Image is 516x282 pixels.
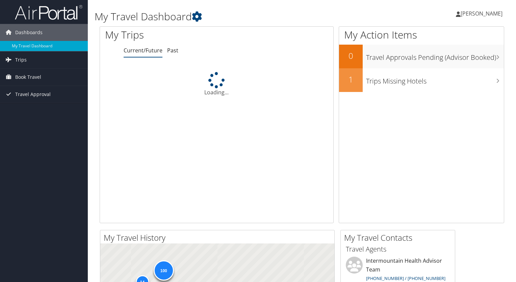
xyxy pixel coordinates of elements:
[105,28,231,42] h1: My Trips
[339,45,504,68] a: 0Travel Approvals Pending (Advisor Booked)
[366,73,504,86] h3: Trips Missing Hotels
[15,86,51,103] span: Travel Approval
[104,232,334,243] h2: My Travel History
[344,232,455,243] h2: My Travel Contacts
[461,10,502,17] span: [PERSON_NAME]
[346,244,450,254] h3: Travel Agents
[339,50,363,62] h2: 0
[100,72,333,96] div: Loading...
[15,69,41,86] span: Book Travel
[15,4,82,20] img: airportal-logo.png
[153,260,174,281] div: 100
[339,28,504,42] h1: My Action Items
[456,3,509,24] a: [PERSON_NAME]
[124,47,162,54] a: Current/Future
[366,275,445,281] a: [PHONE_NUMBER] / [PHONE_NUMBER]
[339,74,363,85] h2: 1
[167,47,178,54] a: Past
[15,51,27,68] span: Trips
[95,9,371,24] h1: My Travel Dashboard
[15,24,43,41] span: Dashboards
[339,68,504,92] a: 1Trips Missing Hotels
[366,49,504,62] h3: Travel Approvals Pending (Advisor Booked)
